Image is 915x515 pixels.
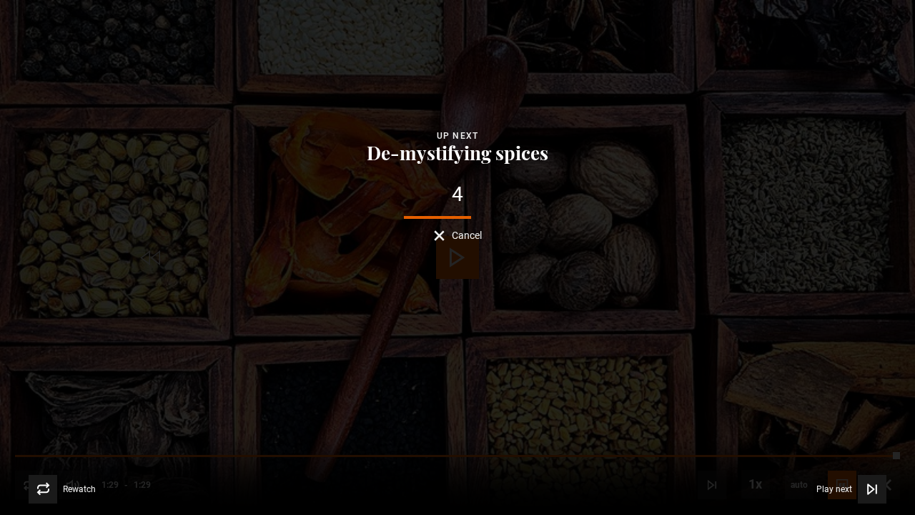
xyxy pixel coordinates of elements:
button: Rewatch [29,475,96,504]
div: Up next [362,129,553,143]
button: Play next [816,475,886,504]
span: Play next [816,485,852,494]
span: Rewatch [63,485,96,494]
div: 4 [362,185,553,205]
button: De-mystifying spices [362,143,553,163]
button: Cancel [434,230,482,241]
span: Cancel [452,230,482,240]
